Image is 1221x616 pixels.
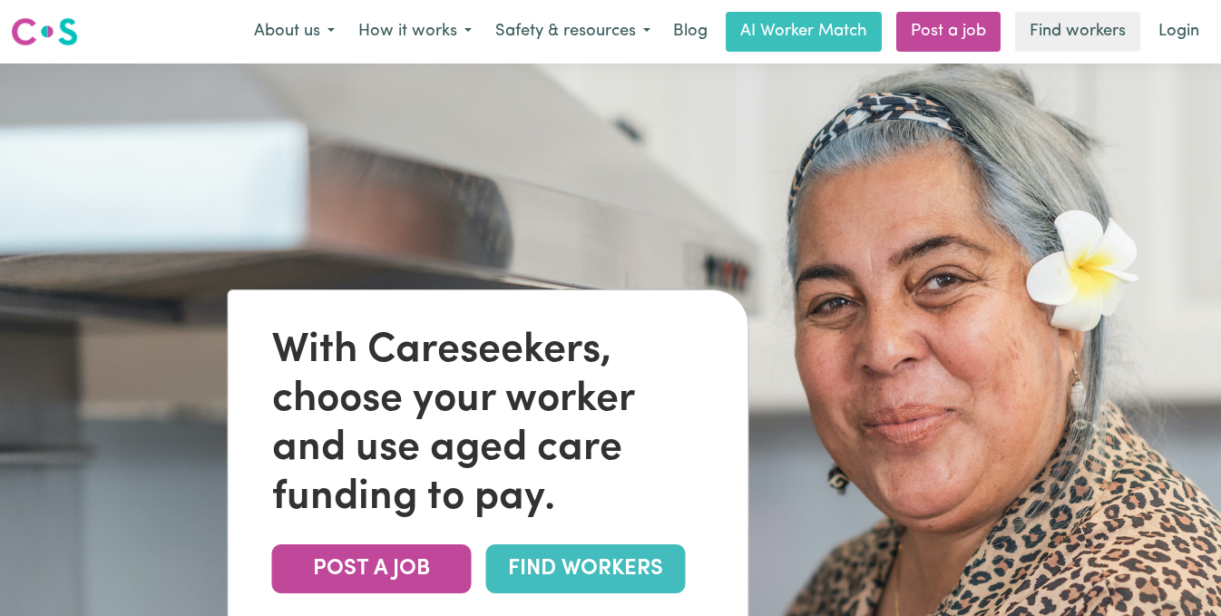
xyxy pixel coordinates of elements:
img: Careseekers logo [11,15,78,48]
button: How it works [347,13,484,51]
a: Find workers [1015,12,1140,52]
a: Careseekers logo [11,11,78,53]
iframe: Button to launch messaging window [1148,543,1206,601]
button: Safety & resources [484,13,662,51]
a: FIND WORKERS [486,544,686,593]
a: Login [1148,12,1210,52]
button: About us [242,13,347,51]
a: POST A JOB [272,544,472,593]
a: AI Worker Match [726,12,882,52]
a: Post a job [896,12,1001,52]
div: With Careseekers, choose your worker and use aged care funding to pay. [272,327,705,523]
a: Blog [662,12,718,52]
